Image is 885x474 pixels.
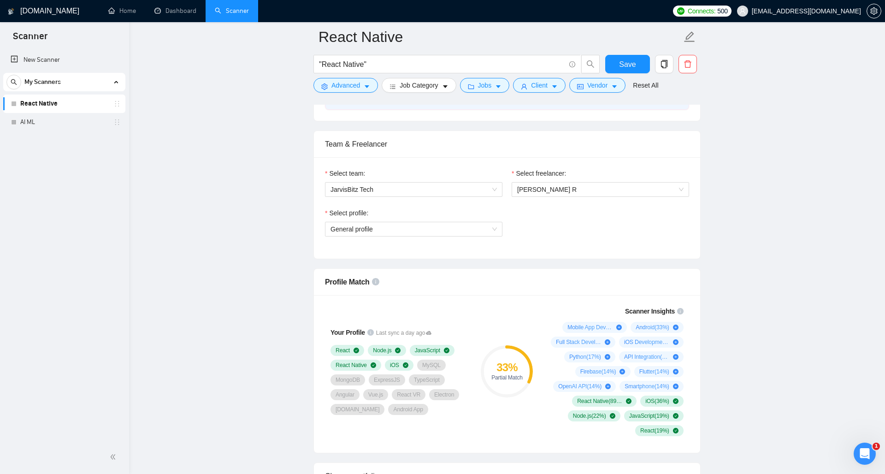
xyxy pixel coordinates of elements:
span: React [336,347,350,354]
span: Connects: [688,6,715,16]
span: TypeScript [414,376,440,384]
a: Reset All [633,80,658,90]
span: plus-circle [673,354,678,360]
span: plus-circle [605,384,611,389]
span: holder [113,118,121,126]
span: plus-circle [605,354,610,360]
button: settingAdvancedcaret-down [313,78,378,93]
span: Firebase ( 14 %) [580,368,616,375]
span: JavaScript ( 19 %) [629,412,669,420]
button: search [581,55,600,73]
span: check-circle [403,362,408,368]
button: folderJobscaret-down [460,78,510,93]
span: My Scanners [24,73,61,91]
a: setting [867,7,881,15]
span: Scanner [6,30,55,49]
span: double-left [110,452,119,462]
button: delete [678,55,697,73]
span: Vue.js [368,391,383,398]
span: Electron [434,391,454,398]
span: check-circle [371,362,376,368]
span: user [521,83,527,90]
span: Client [531,80,548,90]
span: 1 [873,443,880,450]
button: barsJob Categorycaret-down [382,78,456,93]
span: Node.js ( 22 %) [573,412,606,420]
span: search [7,79,21,85]
span: Android App [393,406,423,413]
div: 33 % [481,362,533,373]
img: upwork-logo.png [677,7,684,15]
span: React VR [397,391,420,398]
span: Angular [336,391,354,398]
span: Android ( 33 %) [636,324,669,331]
span: 500 [717,6,727,16]
span: [PERSON_NAME] R [517,186,577,193]
button: Save [605,55,650,73]
span: [DOMAIN_NAME] [336,406,379,413]
span: check-circle [673,413,678,419]
span: iOS Development ( 19 %) [624,338,669,346]
span: Python ( 17 %) [569,353,601,361]
span: Jobs [478,80,492,90]
span: API Integration ( 14 %) [624,353,669,361]
button: setting [867,4,881,18]
span: check-circle [444,348,449,353]
span: MongoDB [336,376,360,384]
input: Search Freelance Jobs... [319,59,565,70]
span: plus-circle [605,339,610,345]
span: JavaScript [415,347,440,354]
span: caret-down [364,83,370,90]
span: plus-circle [619,369,625,374]
span: Save [619,59,636,70]
span: check-circle [626,398,631,404]
span: caret-down [551,83,558,90]
span: plus-circle [673,369,678,374]
button: copy [655,55,673,73]
li: New Scanner [3,51,125,69]
a: New Scanner [11,51,118,69]
span: Full Stack Development ( 19 %) [556,338,601,346]
span: plus-circle [673,339,678,345]
iframe: Intercom live chat [854,443,876,465]
span: idcard [577,83,584,90]
span: plus-circle [616,325,622,330]
button: userClientcaret-down [513,78,566,93]
span: info-circle [677,308,684,314]
span: plus-circle [673,384,678,389]
span: delete [679,60,696,68]
span: iOS [390,361,399,369]
span: folder [468,83,474,90]
span: iOS ( 36 %) [645,397,669,405]
span: search [582,60,599,68]
span: Flutter ( 14 %) [639,368,669,375]
span: holder [113,100,121,107]
a: AI ML [20,113,108,131]
span: Mobile App Development ( 67 %) [567,324,613,331]
button: idcardVendorcaret-down [569,78,625,93]
span: Profile Match [325,278,370,286]
span: React ( 19 %) [640,427,669,434]
span: edit [684,31,696,43]
span: caret-down [495,83,501,90]
img: logo [8,4,14,19]
span: Node.js [373,347,391,354]
span: Your Profile [330,329,365,336]
span: caret-down [442,83,448,90]
span: plus-circle [673,325,678,330]
span: React Native ( 89 %) [577,397,622,405]
span: check-circle [673,428,678,433]
span: OpenAI API ( 14 %) [558,383,602,390]
span: React Native [336,361,367,369]
span: Select profile: [329,208,368,218]
div: Partial Match [481,375,533,380]
span: setting [321,83,328,90]
span: info-circle [372,278,379,285]
span: check-circle [354,348,359,353]
span: caret-down [611,83,618,90]
span: check-circle [673,398,678,404]
span: check-circle [395,348,401,353]
span: Job Category [400,80,438,90]
span: MySQL [422,361,441,369]
a: searchScanner [215,7,249,15]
